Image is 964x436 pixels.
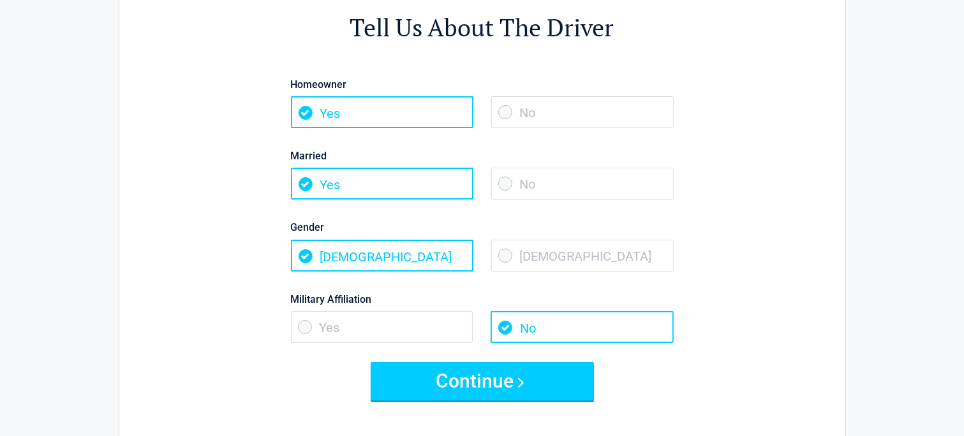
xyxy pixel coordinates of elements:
[291,219,674,236] label: Gender
[371,362,594,400] button: Continue
[291,76,674,93] label: Homeowner
[491,311,673,343] span: No
[291,311,473,343] span: Yes
[291,168,473,200] span: Yes
[291,147,674,164] label: Married
[189,11,775,44] h2: Tell Us About The Driver
[491,240,674,272] span: [DEMOGRAPHIC_DATA]
[491,168,674,200] span: No
[291,240,473,272] span: [DEMOGRAPHIC_DATA]
[491,96,674,128] span: No
[291,96,473,128] span: Yes
[291,291,674,308] label: Military Affiliation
